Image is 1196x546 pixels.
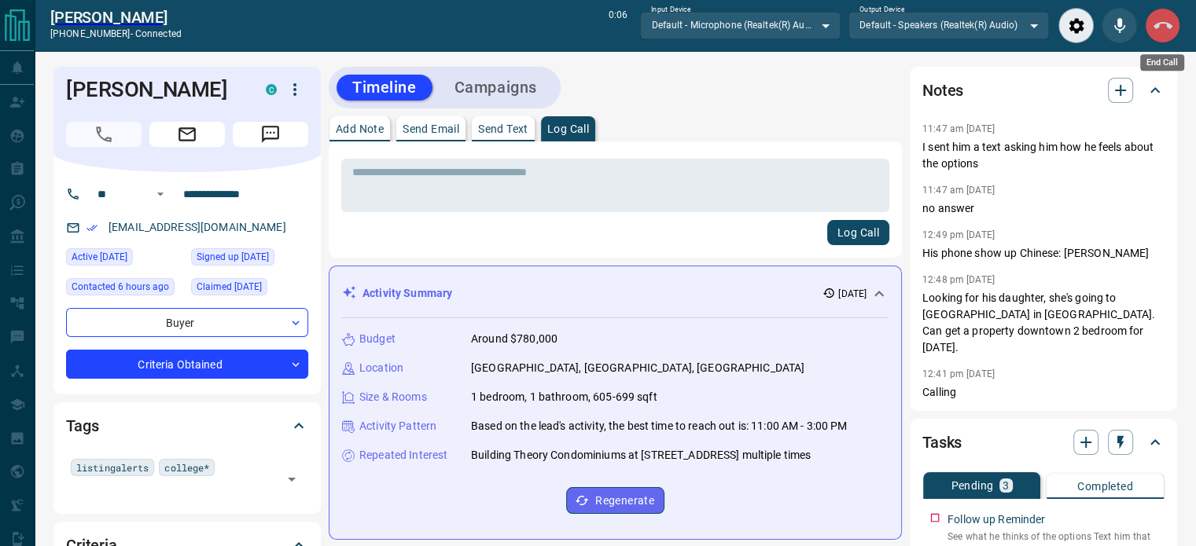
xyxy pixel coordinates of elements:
span: Active [DATE] [72,249,127,265]
div: Thu Sep 04 2025 [191,248,308,270]
p: Based on the lead's activity, the best time to reach out is: 11:00 AM - 3:00 PM [471,418,847,434]
p: Pending [951,480,993,491]
div: Thu Sep 04 2025 [191,278,308,300]
div: Thu Sep 04 2025 [66,248,183,270]
h2: Tasks [922,430,962,455]
div: Mute [1102,8,1137,43]
div: Buyer [66,308,308,337]
p: 12:48 pm [DATE] [922,274,995,285]
div: Default - Speakers (Realtek(R) Audio) [848,12,1049,38]
p: Budget [359,331,396,347]
button: Open [151,185,170,203]
p: Location [359,360,403,376]
div: Activity Summary[DATE] [342,279,889,308]
p: Calling [922,384,1165,401]
p: His phone show up Chinese: [PERSON_NAME] [922,245,1165,262]
button: Open [281,468,303,490]
h2: Tags [66,413,98,438]
div: Notes [922,71,1165,109]
span: college* [164,460,209,475]
span: Contacted 6 hours ago [72,279,169,295]
div: Tue Sep 16 2025 [66,278,183,300]
div: Audio Settings [1058,8,1094,43]
p: 0:06 [609,8,627,43]
p: 3 [1003,480,1009,491]
p: Follow up Reminder [948,511,1045,528]
p: Send Text [478,123,528,134]
h1: [PERSON_NAME] [66,77,242,102]
button: Timeline [337,75,432,101]
div: End Call [1145,8,1180,43]
h2: Notes [922,78,963,103]
p: Repeated Interest [359,447,447,464]
p: Activity Summary [362,285,452,302]
p: 12:41 pm [DATE] [922,368,995,379]
button: Regenerate [566,487,664,514]
p: [GEOGRAPHIC_DATA], [GEOGRAPHIC_DATA], [GEOGRAPHIC_DATA] [471,360,804,376]
p: [PHONE_NUMBER] - [50,27,182,41]
div: Tasks [922,423,1165,461]
label: Output Device [859,5,904,15]
a: [EMAIL_ADDRESS][DOMAIN_NAME] [109,221,286,233]
p: I sent him a text asking him how he feels about the options [922,139,1165,172]
button: Campaigns [439,75,553,101]
p: Around $780,000 [471,331,558,347]
span: Call [66,122,142,147]
div: condos.ca [266,84,277,95]
span: connected [135,28,182,39]
span: listingalerts [76,460,149,475]
button: Log Call [827,220,889,245]
p: Add Note [336,123,384,134]
div: Tags [66,407,308,445]
label: Input Device [651,5,691,15]
p: Activity Pattern [359,418,436,434]
a: [PERSON_NAME] [50,8,182,27]
span: Signed up [DATE] [197,249,269,265]
p: Completed [1077,481,1133,492]
p: 11:47 am [DATE] [922,123,995,134]
div: Criteria Obtained [66,350,308,379]
p: Building Theory Condominiums at [STREET_ADDRESS] multiple times [471,447,811,464]
p: Log Call [547,123,589,134]
span: Message [233,122,308,147]
p: Send Email [403,123,459,134]
span: Email [149,122,225,147]
div: End Call [1140,54,1184,71]
p: no answer [922,200,1165,217]
p: 12:49 pm [DATE] [922,229,995,240]
svg: Email Verified [86,222,98,233]
p: Looking for his daughter, she's going to [GEOGRAPHIC_DATA] in [GEOGRAPHIC_DATA]. Can get a proper... [922,290,1165,356]
p: [DATE] [838,287,867,301]
p: Size & Rooms [359,389,427,405]
p: 1 bedroom, 1 bathroom, 605-699 sqft [471,389,657,405]
span: Claimed [DATE] [197,279,262,295]
p: 11:47 am [DATE] [922,185,995,196]
div: Default - Microphone (Realtek(R) Audio) [640,12,841,38]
